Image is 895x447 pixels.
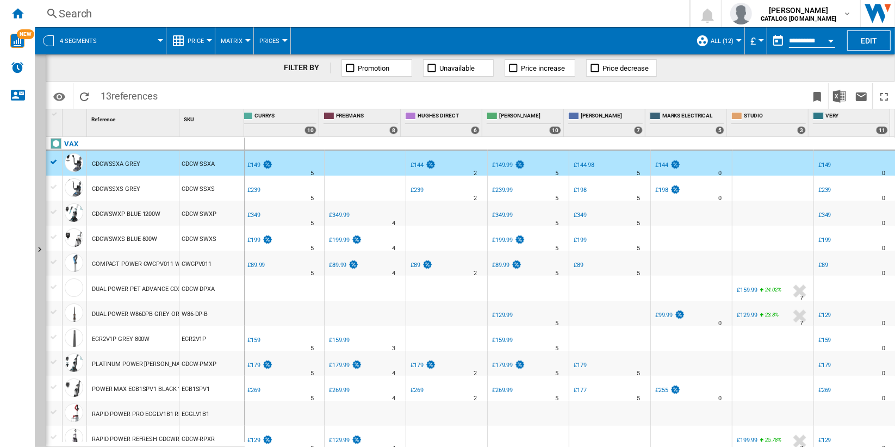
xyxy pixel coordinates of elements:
button: Promotion [341,59,412,77]
div: COMPACT POWER CWCPV011 WHITE 840W [92,252,210,277]
div: Delivery Time : 5 days [310,168,314,179]
div: Delivery Time : 5 days [637,193,640,204]
div: Delivery Time : 2 days [474,168,477,179]
div: Sort None [89,109,179,126]
div: £129 [818,437,831,444]
div: £198 [655,187,668,194]
img: promotionV3.png [511,260,522,269]
div: Delivery Time : 0 day [882,243,885,254]
div: £269 [246,385,260,396]
div: £159.99 [735,285,757,296]
div: Delivery Time : 5 days [310,393,314,404]
div: Delivery Time : 5 days [555,268,558,279]
div: £239 [817,185,831,196]
div: £179.99 [490,360,525,371]
div: PLATINUM POWER [PERSON_NAME] [92,352,190,377]
div: Delivery Time : 0 day [882,193,885,204]
div: £199 [247,237,260,244]
div: Delivery Time : 3 days [392,343,395,354]
button: Matrix [221,27,248,54]
div: £199.99 [737,437,757,444]
div: FILTER BY [284,63,330,73]
span: 25.78 [765,437,778,443]
div: Delivery Time : 0 day [882,318,885,329]
span: 23.8 [765,312,775,318]
img: promotionV3.png [262,235,273,244]
button: Unavailable [423,59,494,77]
div: £89.99 [327,260,359,271]
div: Delivery Time : 5 days [637,168,640,179]
div: £159 [246,335,260,346]
div: £179 [817,360,831,371]
div: £144 [655,162,668,169]
img: promotionV3.png [425,360,436,369]
div: 4 segments [40,27,160,54]
div: Delivery Time : 5 days [555,193,558,204]
span: MARKS ELECTRICAL [662,112,724,121]
img: promotionV3.png [670,160,681,169]
img: promotionV3.png [351,435,362,444]
div: £179 [572,360,587,371]
div: £239 [409,185,424,196]
div: £179.99 [492,362,513,369]
div: Delivery Time : 5 days [555,243,558,254]
div: £269.99 [327,385,350,396]
div: 8 offers sold by FREEMANS [389,126,398,134]
span: Unavailable [440,64,475,72]
div: £149 [818,162,831,169]
div: Delivery Time : 5 days [310,368,314,379]
div: Delivery Time : 0 day [718,168,722,179]
div: £179 [818,362,831,369]
div: £199.99 [492,237,513,244]
div: £269 [247,387,260,394]
div: £255 [654,385,681,396]
div: Delivery Time : 4 days [392,268,395,279]
div: £199.99 [490,235,525,246]
span: FREEMANS [336,112,398,121]
div: Delivery Time : 0 day [882,268,885,279]
img: promotionV3.png [351,360,362,369]
div: £239 [247,187,260,194]
span: SKU [184,116,194,122]
div: Delivery Time : 5 days [555,218,558,229]
div: £179 [246,360,273,371]
div: Delivery Time : 5 days [310,243,314,254]
div: Delivery Time : 5 days [555,343,558,354]
div: Delivery Time : 0 day [882,168,885,179]
div: CWCPV011 [179,251,244,276]
div: [PERSON_NAME] 10 offers sold by JD WILLIAMS [484,109,563,136]
div: Delivery Time : 5 days [637,368,640,379]
div: CDCW-SWXP [179,201,244,226]
div: £177 [574,387,587,394]
div: £199 [817,235,831,246]
div: £89.99 [247,262,265,269]
div: £159.99 [329,337,350,344]
div: ALL (12) [696,27,739,54]
div: £239 [246,185,260,196]
span: NEW [17,29,34,39]
div: Delivery Time : 7 days [800,293,803,304]
div: £89 [817,260,828,271]
div: £349 [574,212,587,219]
button: ALL (12) [711,27,739,54]
div: £349 [572,210,587,221]
div: Delivery Time : 0 day [882,393,885,404]
div: ECR2V1P GREY 800W [92,327,150,352]
div: Sort None [65,109,86,126]
button: Edit [847,30,891,51]
button: £ [750,27,761,54]
div: £149 [817,160,831,171]
div: £269 [411,387,424,394]
md-menu: Currency [745,27,767,54]
span: 4 segments [60,38,97,45]
div: £239 [411,187,424,194]
div: STUDIO 3 offers sold by STUDIO [729,109,808,136]
span: Price [188,38,204,45]
div: Delivery Time : 5 days [637,218,640,229]
img: promotionV3.png [262,360,273,369]
div: £349.99 [329,212,350,219]
div: £129.99 [735,310,757,321]
div: £99.99 [655,312,673,319]
img: promotionV3.png [670,385,681,394]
